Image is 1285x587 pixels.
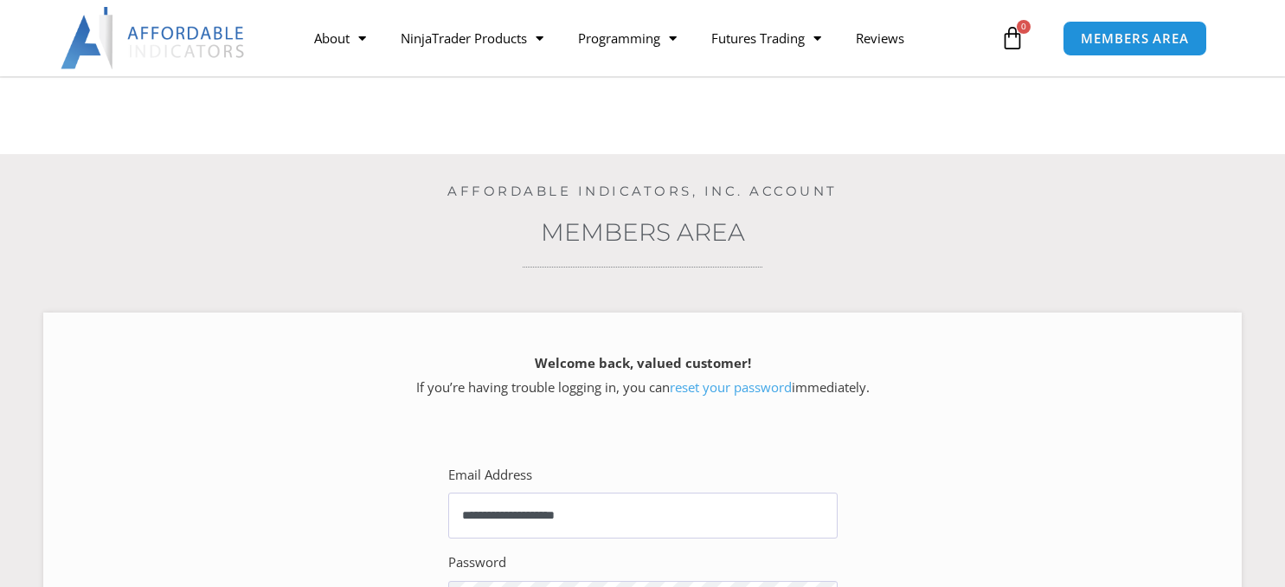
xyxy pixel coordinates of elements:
a: Members Area [541,217,745,247]
label: Email Address [448,463,532,487]
a: Affordable Indicators, Inc. Account [447,183,838,199]
a: Futures Trading [694,18,838,58]
span: 0 [1017,20,1031,34]
p: If you’re having trouble logging in, you can immediately. [74,352,1211,400]
a: reset your password [670,378,792,396]
label: Password [448,551,506,575]
a: MEMBERS AREA [1063,21,1207,56]
img: LogoAI | Affordable Indicators – NinjaTrader [61,7,247,69]
strong: Welcome back, valued customer! [535,354,751,371]
a: About [297,18,383,58]
a: Programming [561,18,694,58]
nav: Menu [297,18,996,58]
span: MEMBERS AREA [1081,32,1189,45]
a: Reviews [838,18,922,58]
a: 0 [974,13,1050,63]
a: NinjaTrader Products [383,18,561,58]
